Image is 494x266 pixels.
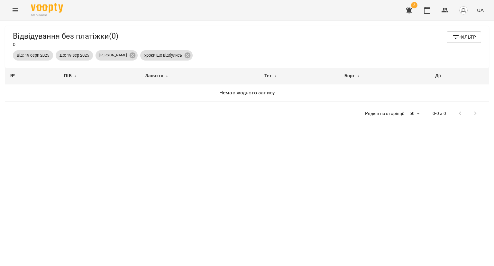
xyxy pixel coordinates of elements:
[8,3,23,18] button: Menu
[10,72,54,80] div: №
[365,110,404,117] p: Рядків на сторінці:
[31,3,63,13] img: Voopty Logo
[140,52,186,58] span: Уроки що відбулись
[459,6,468,15] img: avatar_s.png
[99,53,127,58] p: [PERSON_NAME]
[407,109,422,118] div: 50
[13,31,118,48] div: 0
[411,2,417,8] span: 3
[264,72,271,80] span: Тег
[31,13,63,17] span: For Business
[452,33,476,41] span: Фільтр
[13,31,118,41] h5: Відвідування без платіжки ( 0 )
[344,72,355,80] span: Борг
[274,72,276,80] span: ↕
[96,50,138,61] div: [PERSON_NAME]
[140,50,193,61] div: Уроки що відбулись
[447,31,481,43] button: Фільтр
[13,52,53,58] span: Від: 19 серп 2025
[166,72,168,80] span: ↕
[477,7,484,14] span: UA
[357,72,359,80] span: ↕
[474,4,486,16] button: UA
[435,72,484,80] div: Дії
[10,88,484,97] h6: Немає жодного запису
[145,72,163,80] span: Заняття
[64,72,71,80] span: ПІБ
[74,72,76,80] span: ↕
[56,52,93,58] span: До: 19 вер 2025
[433,110,446,117] p: 0-0 з 0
